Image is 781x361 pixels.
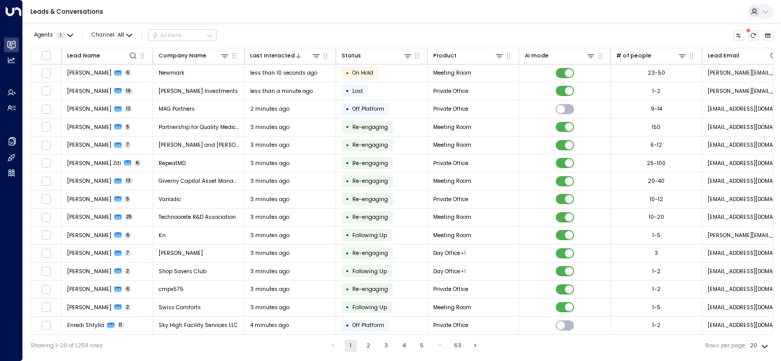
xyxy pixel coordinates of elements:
div: • [346,211,349,224]
div: 23-50 [648,69,665,77]
span: Meeting Room [433,304,471,311]
span: Johanna Torres [67,141,111,149]
div: 150 [652,123,660,131]
div: Private Office [461,268,466,275]
div: • [346,175,349,188]
span: 4 minutes ago [250,321,289,329]
button: Go to next page [469,340,482,352]
div: Button group with a nested menu [148,29,217,42]
span: There are new threads available. Refresh the grid to view the latest updates. [748,30,759,41]
button: Go to page 5 [416,340,428,352]
span: Alvarez and Marsal [159,141,239,149]
div: • [346,67,349,80]
button: Channel:All [88,30,135,41]
span: 3 minutes ago [250,249,289,257]
span: 5 [125,196,131,203]
span: 6 [125,70,132,76]
div: Product [433,51,504,60]
div: 25-100 [647,159,666,167]
div: # of people [616,51,651,60]
span: Private Office [433,159,468,167]
span: 2 [125,304,131,311]
div: • [346,103,349,116]
div: AI mode [525,51,549,60]
button: Go to page 2 [363,340,375,352]
div: 10-20 [649,213,664,221]
span: Day Office [433,268,460,275]
span: Custom [352,177,388,185]
div: • [346,120,349,134]
span: Hernard Garcia [67,268,111,275]
div: AI mode [525,51,596,60]
span: All [117,32,124,38]
div: Company Name [159,51,230,60]
span: Custom [352,159,388,167]
span: 3 minutes ago [250,177,289,185]
div: 1-2 [652,321,660,329]
span: Toggle select row [41,231,51,240]
span: Toggle select row [41,140,51,150]
span: Custom [352,213,388,221]
span: Sherri Mara [67,123,111,131]
span: 11 [117,322,125,329]
span: 5 [125,124,131,130]
span: Meeting Room [433,232,471,239]
span: 3 minutes ago [250,195,289,203]
div: 1-5 [652,304,660,311]
span: 3 minutes ago [250,123,289,131]
span: Toggle select row [41,176,51,186]
span: Toggle select row [41,248,51,258]
span: Toggle select row [41,86,51,96]
div: Product [433,51,457,60]
span: On Hold [352,69,373,77]
span: Private Office [433,285,468,293]
button: page 1 [345,340,357,352]
span: Toggle select row [41,68,51,78]
span: 3 minutes ago [250,232,289,239]
div: • [346,84,349,97]
div: Showing 1-20 of 1,258 rows [31,342,103,350]
span: 1 [56,32,65,39]
div: Lead Name [67,51,100,60]
span: Technoarete R&D Association [159,213,236,221]
nav: pagination navigation [326,340,482,352]
span: Fisher Investments [159,87,238,95]
span: 13 [125,178,133,184]
span: Jacob Matatov [159,249,203,257]
div: • [346,319,349,332]
div: 1-2 [652,268,660,275]
span: 6 [125,286,132,292]
span: Toggle select row [41,267,51,276]
span: 3 minutes ago [250,268,289,275]
span: Sachikanta Ojha [67,213,111,221]
span: Bill Nadel [67,304,111,311]
button: Go to page 63 [452,340,464,352]
div: Lead Email [708,51,739,60]
div: # of people [616,51,687,60]
div: 1-2 [652,285,660,293]
span: Meeting Room [433,123,471,131]
div: Company Name [159,51,206,60]
div: Lead Name [67,51,138,60]
div: • [346,156,349,170]
span: Channel: [88,30,135,41]
span: 19 [125,88,133,94]
div: Status [342,51,413,60]
div: 10-12 [650,195,663,203]
span: Day Office [433,249,460,257]
span: Toggle select row [41,284,51,294]
span: 3 minutes ago [250,285,289,293]
span: Enredi Shtylla [67,321,104,329]
span: Giverny Capital Asset Management [159,177,239,185]
div: Private Office [461,249,466,257]
div: Status [342,51,361,60]
button: Go to page 3 [380,340,393,352]
span: Kristin Michaelson [67,232,111,239]
span: Following Up [352,304,387,311]
span: Toggle select row [41,320,51,330]
span: 25 [125,214,134,220]
span: Custom [352,195,388,203]
div: • [346,192,349,206]
span: Meeting Room [433,177,471,185]
span: Following Up [352,268,387,275]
